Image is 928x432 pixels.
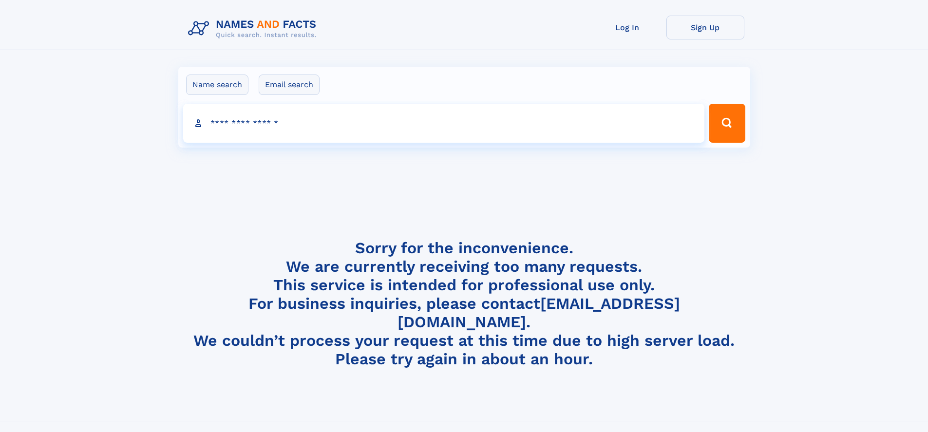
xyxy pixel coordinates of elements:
[588,16,666,39] a: Log In
[183,104,705,143] input: search input
[184,239,744,369] h4: Sorry for the inconvenience. We are currently receiving too many requests. This service is intend...
[398,294,680,331] a: [EMAIL_ADDRESS][DOMAIN_NAME]
[666,16,744,39] a: Sign Up
[186,75,248,95] label: Name search
[184,16,324,42] img: Logo Names and Facts
[259,75,320,95] label: Email search
[709,104,745,143] button: Search Button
